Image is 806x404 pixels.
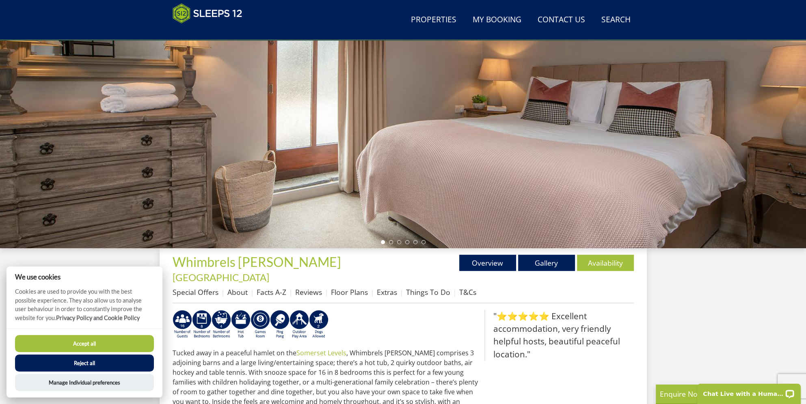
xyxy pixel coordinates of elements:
[459,255,516,271] a: Overview
[173,3,242,24] img: Sleeps 12
[15,355,154,372] button: Reject all
[469,11,525,29] a: My Booking
[518,255,575,271] a: Gallery
[692,378,806,404] iframe: LiveChat chat widget
[212,310,231,339] img: AD_4nXcy0HGcWq0J58LOYxlnSwjVFwquWFvCZzbxSKcxp4HYiQm3ScM_WSVrrYu9bYRIOW8FKoV29fZURc5epz-Si4X9-ID0x...
[173,310,192,339] img: AD_4nXd7Jw9jimJs05Tr1qQ7rTwUvSx-Bfz59LkXg24-sba_DUSXesjeHq8ylsfaXUTs-MPS1YHn6ZRc6sK5A2zfxy6xsGlts...
[296,348,346,357] a: Somerset Levels
[598,11,634,29] a: Search
[169,28,254,35] iframe: Customer reviews powered by Trustpilot
[15,374,154,391] button: Manage Individual preferences
[15,335,154,352] button: Accept all
[173,287,218,297] a: Special Offers
[231,310,251,339] img: AD_4nXcpX5uDwed6-YChlrI2BYOgXwgg3aqYHOhRm0XfZB-YtQW2NrmeCr45vGAfVKUq4uWnc59ZmEsEzoF5o39EWARlT1ewO...
[290,310,309,339] img: AD_4nXfjdDqPkGBf7Vpi6H87bmAUe5GYCbodrAbU4sf37YN55BCjSXGx5ZgBV7Vb9EJZsXiNVuyAiuJUB3WVt-w9eJ0vaBcHg...
[270,310,290,339] img: AD_4nXf2Q94ffpGXNmMHEqFpcKZOxu3NY14_PvGsQpDjL9A9u883-38K6QlcEQx0K0t9mf7AueqVcxRxDCE4LvZ95ovnSx9X0...
[227,287,248,297] a: About
[173,254,341,270] span: Whimbrels [PERSON_NAME]
[484,310,634,361] blockquote: "⭐⭐⭐⭐⭐ Excellent accommodation, very friendly helpful hosts, beautiful peaceful location."
[192,310,212,339] img: AD_4nXe1XpTIAEHoz5nwg3FCfZpKQDpRv3p1SxNSYWA7LaRp_HGF3Dt8EJSQLVjcZO3YeF2IOuV2C9mjk8Bx5AyTaMC9IedN7...
[56,314,140,321] a: Privacy Policy and Cookie Policy
[173,271,269,283] a: [GEOGRAPHIC_DATA]
[251,310,270,339] img: AD_4nXdrZMsjcYNLGsKuA84hRzvIbesVCpXJ0qqnwZoX5ch9Zjv73tWe4fnFRs2gJ9dSiUubhZXckSJX_mqrZBmYExREIfryF...
[309,310,328,339] img: AD_4nXe7_8LrJK20fD9VNWAdfykBvHkWcczWBt5QOadXbvIwJqtaRaRf-iI0SeDpMmH1MdC9T1Vy22FMXzzjMAvSuTB5cJ7z5...
[406,287,450,297] a: Things To Do
[459,287,476,297] a: T&Cs
[257,287,286,297] a: Facts A-Z
[295,287,322,297] a: Reviews
[6,287,162,328] p: Cookies are used to provide you with the best possible experience. They also allow us to analyse ...
[408,11,460,29] a: Properties
[173,254,344,270] a: Whimbrels [PERSON_NAME]
[377,287,397,297] a: Extras
[6,273,162,281] h2: We use cookies
[660,389,782,399] p: Enquire Now
[534,11,588,29] a: Contact Us
[577,255,634,271] a: Availability
[331,287,368,297] a: Floor Plans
